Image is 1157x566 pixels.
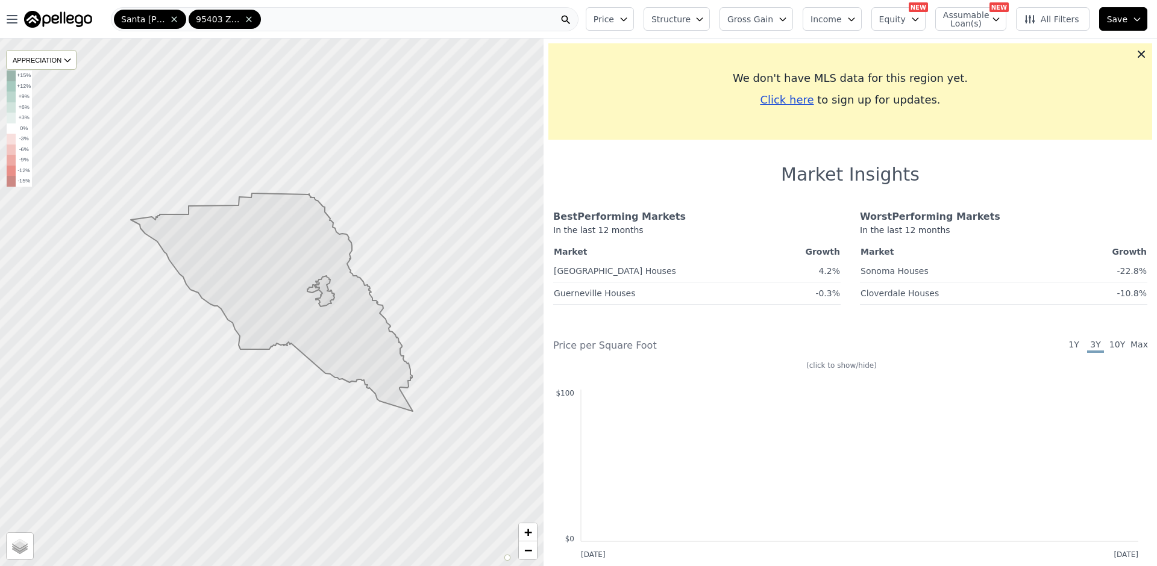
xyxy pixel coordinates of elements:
div: NEW [989,2,1009,12]
span: 95403 Zip Code [196,13,242,25]
button: Save [1099,7,1147,31]
a: Layers [7,533,33,559]
div: Best Performing Markets [553,210,841,224]
td: +12% [16,81,32,92]
td: 0% [16,123,32,134]
span: Structure [651,13,690,25]
td: -15% [16,176,32,187]
div: (click to show/hide) [545,361,1138,370]
span: -0.3% [815,288,840,298]
div: Price per Square Foot [553,338,850,353]
span: Price [594,13,614,25]
td: +6% [16,102,32,113]
div: NEW [909,2,928,12]
button: Assumable Loan(s) [935,7,1006,31]
img: Pellego [24,11,92,28]
th: Market [860,243,1058,260]
span: 1Y [1065,338,1082,353]
td: +3% [16,113,32,123]
a: Zoom out [519,541,537,559]
div: In the last 12 months [860,224,1147,243]
span: 3Y [1087,338,1104,353]
span: Gross Gain [727,13,773,25]
th: Growth [1058,243,1147,260]
span: Assumable Loan(s) [943,11,982,28]
span: 4.2% [818,266,840,276]
span: Save [1107,13,1127,25]
div: APPRECIATION [6,50,77,70]
button: Price [586,7,634,31]
div: to sign up for updates. [558,92,1143,108]
span: All Filters [1024,13,1079,25]
span: -10.8% [1117,288,1147,298]
a: Zoom in [519,523,537,541]
td: -9% [16,155,32,166]
span: Equity [879,13,906,25]
span: − [524,543,532,558]
td: -6% [16,145,32,155]
button: Structure [644,7,710,31]
text: $100 [556,389,574,397]
th: Growth [776,243,841,260]
a: Cloverdale Houses [861,284,939,299]
a: [GEOGRAPHIC_DATA] Houses [554,261,676,277]
td: -3% [16,134,32,145]
span: 10Y [1109,338,1126,353]
text: $0 [565,535,574,543]
text: [DATE] [1114,550,1138,559]
text: [DATE] [581,550,606,559]
span: + [524,524,532,540]
div: We don't have MLS data for this region yet. [558,70,1143,87]
button: Gross Gain [720,7,793,31]
button: All Filters [1016,7,1090,31]
h1: Market Insights [781,164,920,185]
button: Equity [871,7,926,31]
div: Worst Performing Markets [860,210,1147,224]
th: Market [553,243,776,260]
span: Max [1130,338,1147,353]
div: In the last 12 months [553,224,841,243]
span: Click here [760,93,814,106]
span: -22.8% [1117,266,1147,276]
td: -12% [16,166,32,176]
span: Income [811,13,842,25]
a: Guerneville Houses [554,284,636,299]
button: Income [803,7,862,31]
td: +15% [16,70,32,81]
td: +9% [16,92,32,102]
a: Sonoma Houses [861,261,929,277]
span: Santa [PERSON_NAME]-[GEOGRAPHIC_DATA] [121,13,167,25]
